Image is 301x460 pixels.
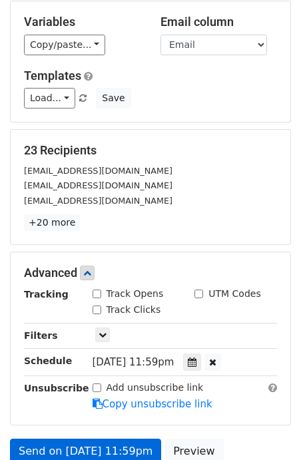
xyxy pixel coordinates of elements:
[160,15,277,29] h5: Email column
[24,15,141,29] h5: Variables
[24,214,80,231] a: +20 more
[24,35,105,55] a: Copy/paste...
[93,398,212,410] a: Copy unsubscribe link
[24,330,58,341] strong: Filters
[24,88,75,109] a: Load...
[24,69,81,83] a: Templates
[24,196,172,206] small: [EMAIL_ADDRESS][DOMAIN_NAME]
[24,383,89,393] strong: Unsubscribe
[107,287,164,301] label: Track Opens
[208,287,260,301] label: UTM Codes
[24,180,172,190] small: [EMAIL_ADDRESS][DOMAIN_NAME]
[24,266,277,280] h5: Advanced
[234,396,301,460] iframe: Chat Widget
[96,88,131,109] button: Save
[107,381,204,395] label: Add unsubscribe link
[24,289,69,300] strong: Tracking
[24,166,172,176] small: [EMAIL_ADDRESS][DOMAIN_NAME]
[93,356,174,368] span: [DATE] 11:59pm
[107,303,161,317] label: Track Clicks
[24,143,277,158] h5: 23 Recipients
[24,355,72,366] strong: Schedule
